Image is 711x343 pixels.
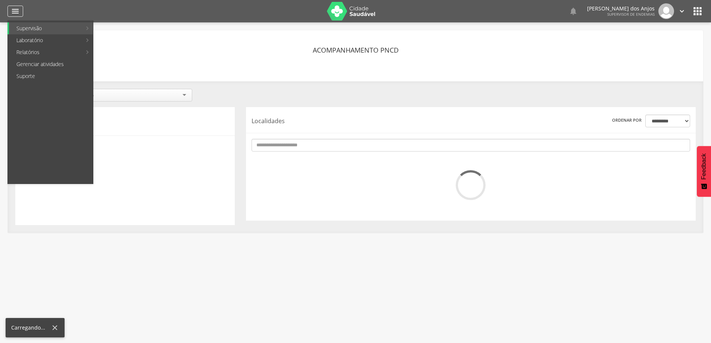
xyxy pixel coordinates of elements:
[697,146,711,197] button: Feedback - Mostrar pesquisa
[21,115,229,123] p: Resumo do ciclo
[9,46,82,58] a: Relatórios
[612,117,642,123] label: Ordenar por
[313,43,399,57] header: Acompanhamento PNCD
[11,7,20,16] i: 
[9,70,93,82] a: Suporte
[252,117,449,125] p: Localidades
[9,34,82,46] a: Laboratório
[7,6,23,17] a: 
[678,3,686,19] a: 
[607,12,655,17] span: Supervisor de Endemias
[11,324,51,331] div: Carregando...
[678,7,686,15] i: 
[701,153,707,180] span: Feedback
[692,5,704,17] i: 
[569,3,578,19] a: 
[9,58,93,70] a: Gerenciar atividades
[569,7,578,16] i: 
[9,22,82,34] a: Supervisão
[21,123,229,130] span: Quantitativo atual
[587,6,655,11] p: [PERSON_NAME] dos Anjos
